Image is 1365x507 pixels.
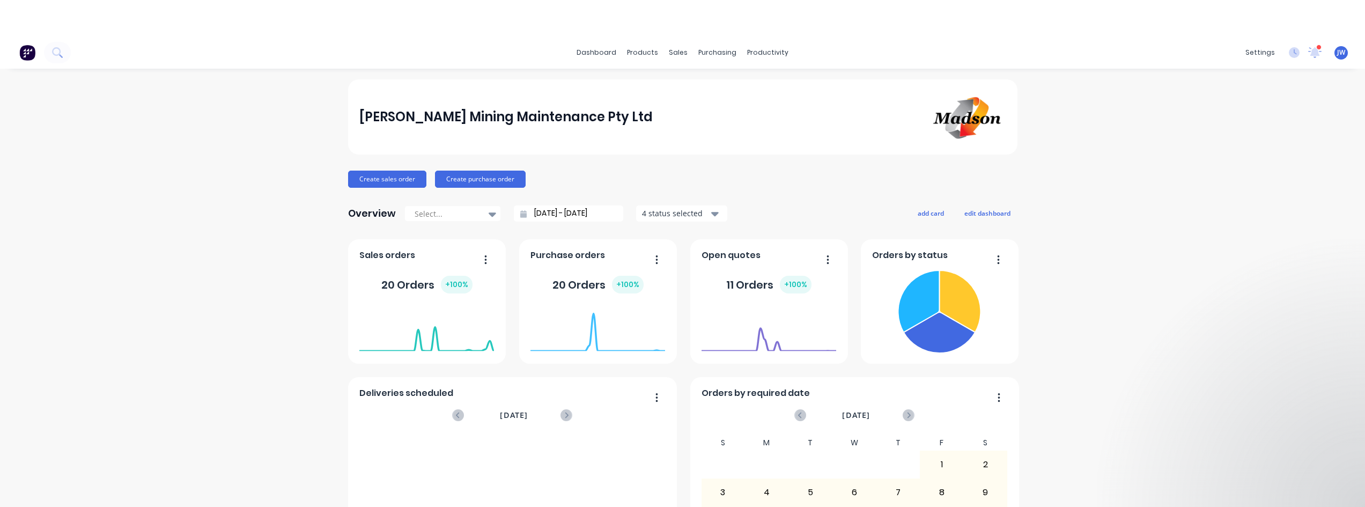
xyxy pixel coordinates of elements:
[441,276,473,293] div: + 100 %
[745,435,789,451] div: M
[693,45,742,61] div: purchasing
[359,249,415,262] span: Sales orders
[1329,471,1354,496] iframe: Intercom live chat
[963,435,1007,451] div: S
[612,276,644,293] div: + 100 %
[701,435,745,451] div: S
[872,249,948,262] span: Orders by status
[911,206,951,220] button: add card
[931,92,1006,142] img: Madson Mining Maintenance Pty Ltd
[964,451,1007,478] div: 2
[726,276,811,293] div: 11 Orders
[530,249,605,262] span: Purchase orders
[622,45,663,61] div: products
[19,45,35,61] img: Factory
[1240,45,1280,61] div: settings
[1337,48,1345,57] span: JW
[832,435,876,451] div: W
[920,479,963,506] div: 8
[746,479,788,506] div: 4
[788,435,832,451] div: T
[642,208,710,219] div: 4 status selected
[500,409,528,421] span: [DATE]
[435,171,526,188] button: Create purchase order
[920,451,963,478] div: 1
[636,205,727,222] button: 4 status selected
[381,276,473,293] div: 20 Orders
[571,45,622,61] a: dashboard
[833,479,876,506] div: 6
[359,106,653,128] div: [PERSON_NAME] Mining Maintenance Pty Ltd
[742,45,794,61] div: productivity
[842,409,870,421] span: [DATE]
[702,249,761,262] span: Open quotes
[780,276,811,293] div: + 100 %
[957,206,1017,220] button: edit dashboard
[789,479,832,506] div: 5
[876,435,920,451] div: T
[964,479,1007,506] div: 9
[348,203,396,224] div: Overview
[702,479,744,506] div: 3
[920,435,964,451] div: F
[663,45,693,61] div: sales
[876,479,919,506] div: 7
[552,276,644,293] div: 20 Orders
[348,171,426,188] button: Create sales order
